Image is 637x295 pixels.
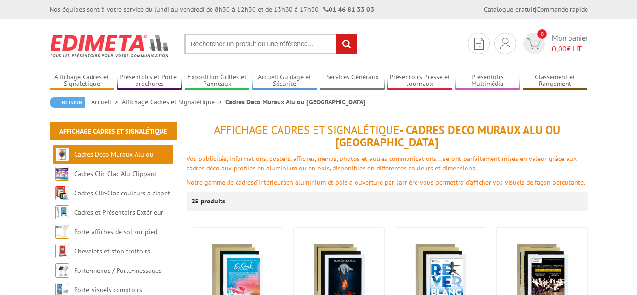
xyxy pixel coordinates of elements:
a: Classement et Rangement [523,73,588,89]
img: Chevalets et stop trottoirs [55,244,69,258]
img: Porte-affiches de sol sur pied [55,225,69,239]
font: d'intérieurs [254,178,286,186]
a: Chevalets et stop trottoirs [74,247,150,255]
span: € HT [552,43,588,54]
img: Cadres et Présentoirs Extérieur [55,205,69,219]
a: Catalogue gratuit [484,5,535,14]
strong: 01 46 81 33 03 [323,5,374,14]
a: Porte-menus / Porte-messages [74,266,161,275]
font: en aluminium et bois à ouverture par l'arrière vous permettra d’afficher vos visuels de façon per... [286,178,585,186]
a: Cadres Clic-Clac couleurs à clapet [74,189,170,197]
input: rechercher [336,34,357,54]
a: Accueil Guidage et Sécurité [252,73,317,89]
a: devis rapide 0 Mon panier 0,00€ HT [521,33,588,54]
span: 0 [537,29,547,39]
a: Présentoirs et Porte-brochures [117,73,182,89]
a: Cadres Clic-Clac Alu Clippant [74,169,157,178]
input: Rechercher un produit ou une référence... [184,34,357,54]
div: | [484,5,588,14]
li: Cadres Deco Muraux Alu ou [GEOGRAPHIC_DATA] [225,97,365,107]
img: Edimeta [50,28,170,63]
a: Exposition Grilles et Panneaux [185,73,250,89]
font: Vos publicités, informations, posters, affiches, menus, photos et autres communications... seront... [187,154,577,172]
a: Affichage Cadres et Signalétique [122,98,225,106]
a: Accueil [91,98,122,106]
p: 25 produits [191,192,227,211]
img: devis rapide [527,38,541,49]
font: Notre gamme de cadres [187,178,254,186]
img: Cadres Deco Muraux Alu ou Bois [55,147,69,161]
h1: - Cadres Deco Muraux Alu ou [GEOGRAPHIC_DATA] [187,124,588,149]
a: Cadres Deco Muraux Alu ou [GEOGRAPHIC_DATA] [55,150,153,178]
a: Affichage Cadres et Signalétique [50,73,115,89]
span: 0,00 [552,44,567,53]
img: Cadres Clic-Clac couleurs à clapet [55,186,69,200]
img: devis rapide [500,38,510,49]
a: Cadres et Présentoirs Extérieur [74,208,163,217]
img: Porte-menus / Porte-messages [55,263,69,278]
span: Mon panier [552,33,588,54]
span: Affichage Cadres et Signalétique [214,123,399,137]
a: Commande rapide [536,5,588,14]
img: devis rapide [474,38,484,50]
a: Affichage Cadres et Signalétique [59,127,167,135]
a: Présentoirs Multimédia [455,73,520,89]
a: Retour [50,97,85,108]
a: Porte-affiches de sol sur pied [74,228,157,236]
a: Services Généraux [320,73,385,89]
a: Présentoirs Presse et Journaux [387,73,452,89]
div: Nos équipes sont à votre service du lundi au vendredi de 8h30 à 12h30 et de 13h30 à 17h30 [50,5,374,14]
a: Porte-visuels comptoirs [74,286,142,294]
